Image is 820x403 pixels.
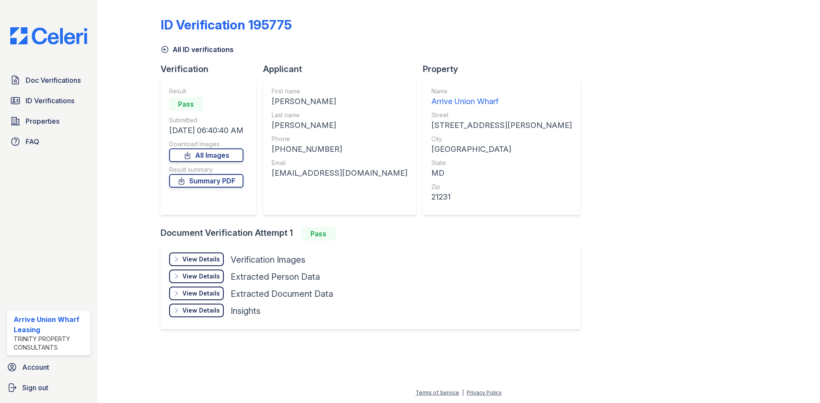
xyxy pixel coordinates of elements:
[272,87,407,96] div: First name
[182,289,220,298] div: View Details
[3,359,94,376] a: Account
[169,97,203,111] div: Pass
[161,44,234,55] a: All ID verifications
[169,116,243,125] div: Submitted
[7,72,91,89] a: Doc Verifications
[26,116,59,126] span: Properties
[272,143,407,155] div: [PHONE_NUMBER]
[272,111,407,119] div: Last name
[161,227,587,241] div: Document Verification Attempt 1
[431,119,572,131] div: [STREET_ADDRESS][PERSON_NAME]
[272,167,407,179] div: [EMAIL_ADDRESS][DOMAIN_NAME]
[272,119,407,131] div: [PERSON_NAME]
[416,389,459,396] a: Terms of Service
[231,254,305,266] div: Verification Images
[169,148,243,162] a: All Images
[431,87,572,96] div: Name
[7,92,91,109] a: ID Verifications
[26,96,74,106] span: ID Verifications
[272,159,407,167] div: Email
[272,135,407,143] div: Phone
[231,288,333,300] div: Extracted Document Data
[169,140,243,148] div: Download Images
[169,125,243,136] div: [DATE] 06:40:40 AM
[161,63,263,75] div: Verification
[431,87,572,107] a: Name Arrive Union Wharf
[169,87,243,96] div: Result
[3,27,94,44] img: CE_Logo_Blue-a8612792a0a2168367f1c8372b55b34899dd931a85d93a1a3d3e32e68fde9ad4.png
[182,272,220,281] div: View Details
[169,174,243,188] a: Summary PDF
[7,133,91,150] a: FAQ
[26,136,39,147] span: FAQ
[26,75,81,85] span: Doc Verifications
[467,389,502,396] a: Privacy Policy
[431,183,572,191] div: Zip
[431,159,572,167] div: State
[231,305,261,317] div: Insights
[431,167,572,179] div: MD
[263,63,423,75] div: Applicant
[161,17,292,32] div: ID Verification 195775
[22,362,49,372] span: Account
[431,191,572,203] div: 21231
[182,255,220,264] div: View Details
[423,63,587,75] div: Property
[431,96,572,107] div: Arrive Union Wharf
[14,314,87,335] div: Arrive Union Wharf Leasing
[231,271,320,283] div: Extracted Person Data
[169,165,243,174] div: Result summary
[7,113,91,130] a: Properties
[22,383,48,393] span: Sign out
[431,135,572,143] div: City
[431,111,572,119] div: Street
[462,389,464,396] div: |
[431,143,572,155] div: [GEOGRAPHIC_DATA]
[272,96,407,107] div: [PERSON_NAME]
[302,227,336,241] div: Pass
[14,335,87,352] div: Trinity Property Consultants
[3,379,94,396] a: Sign out
[182,306,220,315] div: View Details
